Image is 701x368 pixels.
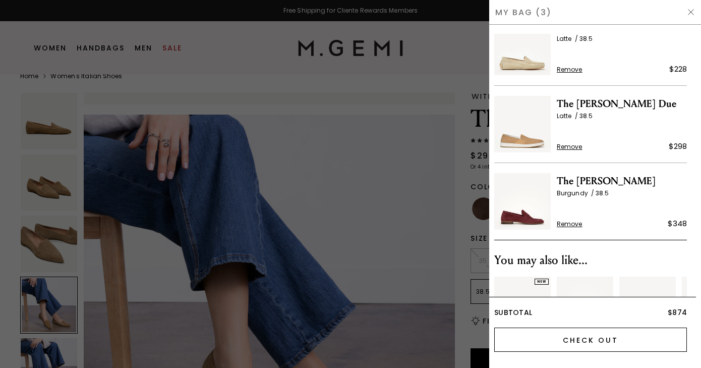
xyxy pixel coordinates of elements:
img: 7242389979195_01_Main_New_TheRosa_BeigeBlack_NappaAndPatent_290x387_crop_center.jpg [557,277,613,333]
span: The [PERSON_NAME] Due [557,96,687,112]
span: 38.5 [579,112,593,120]
a: NEW [494,277,551,352]
div: 3 / 10 [619,277,676,362]
div: NEW [535,279,549,285]
div: $348 [668,218,687,230]
div: $228 [669,63,687,75]
span: Remove [557,143,582,151]
span: Burgundy [557,189,596,197]
span: $874 [668,307,687,318]
span: Remove [557,220,582,228]
div: $298 [669,140,687,152]
img: 7387698102331_02_Hover_New_TheMina_Luggage_Suede_290x387_crop_center.jpg [494,277,551,333]
span: Remove [557,66,582,74]
input: Check Out [494,328,687,352]
img: Hide Drawer [687,8,695,16]
div: 2 / 10 [557,277,613,362]
img: v_11572_01_Main_New_ThePastoso_Tan_Leather_290x387_crop_center.jpg [619,277,676,333]
div: You may also like... [494,252,687,269]
span: Subtotal [494,307,532,318]
img: The Felize Suede [494,19,551,75]
span: Latte [557,112,579,120]
span: The [PERSON_NAME] [557,173,687,189]
span: 38.5 [596,189,609,197]
img: The Sacca Donna [494,173,551,230]
span: Latte [557,34,579,43]
span: 38.5 [579,34,593,43]
img: The Cerchio Due [494,96,551,152]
